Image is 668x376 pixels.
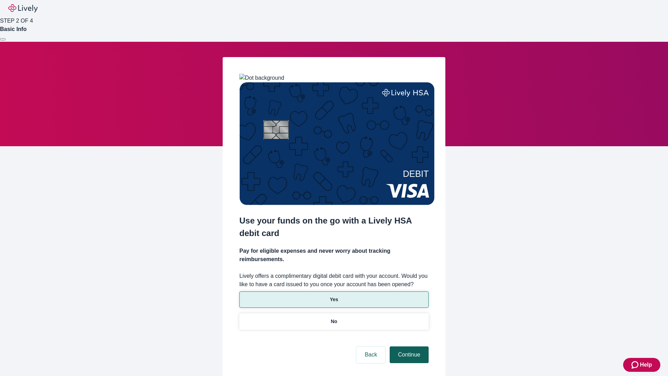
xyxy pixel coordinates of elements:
[239,313,429,330] button: No
[239,214,429,240] h2: Use your funds on the go with a Lively HSA debit card
[390,346,429,363] button: Continue
[631,361,640,369] svg: Zendesk support icon
[331,318,337,325] p: No
[8,4,38,13] img: Lively
[239,247,429,264] h4: Pay for eligible expenses and never worry about tracking reimbursements.
[356,346,385,363] button: Back
[330,296,338,303] p: Yes
[640,361,652,369] span: Help
[239,291,429,308] button: Yes
[239,272,429,289] label: Lively offers a complimentary digital debit card with your account. Would you like to have a card...
[239,82,435,205] img: Debit card
[239,74,284,82] img: Dot background
[623,358,660,372] button: Zendesk support iconHelp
